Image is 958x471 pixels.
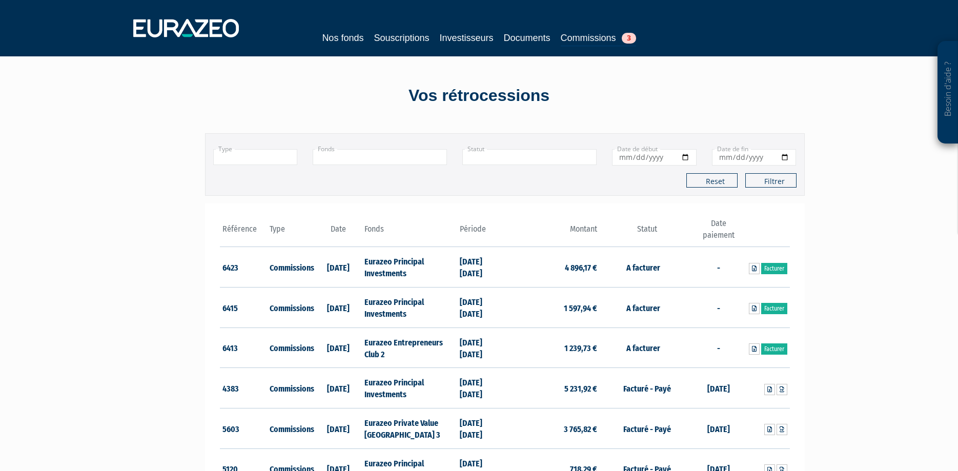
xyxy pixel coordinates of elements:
[322,31,363,45] a: Nos fonds
[505,327,600,368] td: 1 239,73 €
[220,368,268,408] td: 4383
[315,327,362,368] td: [DATE]
[561,31,636,47] a: Commissions3
[600,288,695,328] td: A facturer
[600,368,695,408] td: Facturé - Payé
[362,288,457,328] td: Eurazeo Principal Investments
[457,327,505,368] td: [DATE] [DATE]
[362,218,457,247] th: Fonds
[505,218,600,247] th: Montant
[315,288,362,328] td: [DATE]
[695,247,742,288] td: -
[267,408,315,449] td: Commissions
[315,247,362,288] td: [DATE]
[457,408,505,449] td: [DATE] [DATE]
[267,327,315,368] td: Commissions
[505,288,600,328] td: 1 597,94 €
[695,218,742,247] th: Date paiement
[220,327,268,368] td: 6413
[761,303,787,314] a: Facturer
[362,327,457,368] td: Eurazeo Entrepreneurs Club 2
[695,408,742,449] td: [DATE]
[457,218,505,247] th: Période
[695,327,742,368] td: -
[439,31,493,45] a: Investisseurs
[660,304,668,312] i: Ré-ouvert le 28/08/2025
[600,327,695,368] td: A facturer
[187,84,771,108] div: Vos rétrocessions
[267,288,315,328] td: Commissions
[315,408,362,449] td: [DATE]
[600,408,695,449] td: Facturé - Payé
[457,288,505,328] td: [DATE] [DATE]
[220,247,268,288] td: 6423
[220,408,268,449] td: 5603
[504,31,551,45] a: Documents
[374,31,429,45] a: Souscriptions
[660,344,668,352] i: Ré-ouvert le 28/08/2025
[600,247,695,288] td: A facturer
[761,343,787,355] a: Facturer
[761,263,787,274] a: Facturer
[315,368,362,408] td: [DATE]
[686,173,738,188] button: Reset
[220,218,268,247] th: Référence
[362,408,457,449] td: Eurazeo Private Value [GEOGRAPHIC_DATA] 3
[660,263,668,272] i: Ré-ouvert le 28/08/2025
[600,218,695,247] th: Statut
[362,247,457,288] td: Eurazeo Principal Investments
[695,368,742,408] td: [DATE]
[220,288,268,328] td: 6415
[457,368,505,408] td: [DATE] [DATE]
[267,218,315,247] th: Type
[267,368,315,408] td: Commissions
[505,247,600,288] td: 4 896,17 €
[745,173,797,188] button: Filtrer
[505,408,600,449] td: 3 765,82 €
[505,368,600,408] td: 5 231,92 €
[622,33,636,44] span: 3
[267,247,315,288] td: Commissions
[695,288,742,328] td: -
[362,368,457,408] td: Eurazeo Principal Investments
[942,47,954,139] p: Besoin d'aide ?
[315,218,362,247] th: Date
[133,19,239,37] img: 1732889491-logotype_eurazeo_blanc_rvb.png
[457,247,505,288] td: [DATE] [DATE]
